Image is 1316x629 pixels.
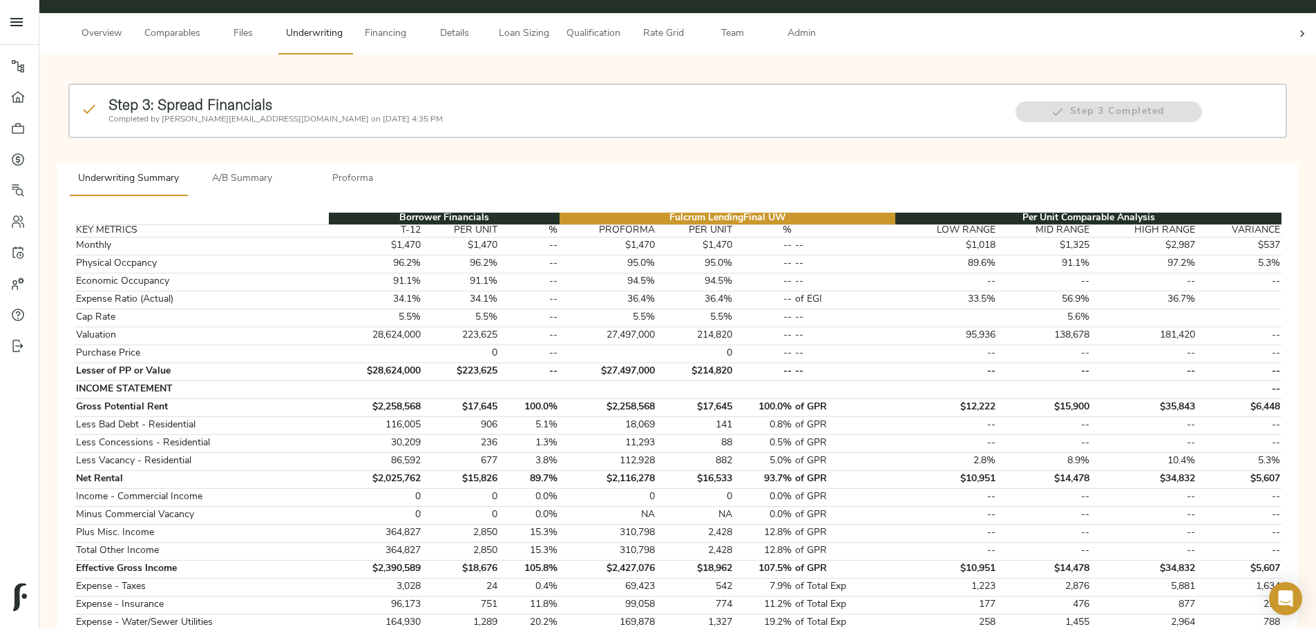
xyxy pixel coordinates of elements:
td: Monthly [74,237,329,255]
td: $14,478 [998,560,1091,578]
td: 138,678 [998,327,1091,345]
td: $16,533 [657,470,734,488]
td: -- [895,542,997,560]
td: 112,928 [560,452,657,470]
td: $1,470 [560,237,657,255]
td: NA [657,506,734,524]
td: -- [998,524,1091,542]
td: Net Rental [74,470,329,488]
td: of GPR [794,398,895,416]
td: -- [794,362,895,380]
td: 0.8% [734,416,794,434]
td: 774 [657,596,734,614]
span: Underwriting [286,26,343,43]
td: -- [1196,380,1281,398]
td: $5,607 [1196,560,1281,578]
td: -- [895,506,997,524]
td: 33.5% [895,291,997,309]
td: -- [734,345,794,362]
td: 96.2% [329,255,423,273]
td: of GPR [794,416,895,434]
th: % [499,224,560,237]
td: -- [499,237,560,255]
td: $1,470 [657,237,734,255]
td: 2,428 [657,542,734,560]
td: 12.8% [734,542,794,560]
span: Files [217,26,269,43]
span: Comparables [144,26,200,43]
td: $1,470 [423,237,499,255]
td: -- [794,327,895,345]
td: 56.9% [998,291,1091,309]
td: 2,850 [423,524,499,542]
td: -- [895,362,997,380]
th: T-12 [329,224,423,237]
td: -- [1196,362,1281,380]
td: 91.1% [998,255,1091,273]
td: -- [499,362,560,380]
td: 0 [423,506,499,524]
td: $214,820 [657,362,734,380]
td: 0 [657,488,734,506]
th: KEY METRICS [74,224,329,237]
td: Lesser of PP or Value [74,362,329,380]
td: $27,497,000 [560,362,657,380]
td: 89.6% [895,255,997,273]
td: -- [734,362,794,380]
th: VARIANCE [1196,224,1281,237]
td: -- [499,309,560,327]
td: -- [734,327,794,345]
span: Overview [75,26,128,43]
td: -- [499,345,560,362]
td: of GPR [794,524,895,542]
th: Per Unit Comparable Analysis [895,213,1281,225]
td: 86,592 [329,452,423,470]
td: of GPR [794,542,895,560]
td: 181,420 [1091,327,1196,345]
td: -- [499,255,560,273]
td: 27,497,000 [560,327,657,345]
td: -- [794,237,895,255]
td: 11.8% [499,596,560,614]
td: 105.8% [499,560,560,578]
td: -- [1196,416,1281,434]
td: of GPR [794,434,895,452]
td: $12,222 [895,398,997,416]
td: 5.5% [657,309,734,327]
td: Expense - Taxes [74,578,329,596]
td: 2.8% [895,452,997,470]
span: Details [428,26,481,43]
td: $2,116,278 [560,470,657,488]
td: $537 [1196,237,1281,255]
td: 91.1% [423,273,499,291]
td: 34.1% [423,291,499,309]
td: 28,624,000 [329,327,423,345]
td: $10,951 [895,560,997,578]
th: PER UNIT [657,224,734,237]
td: 95,936 [895,327,997,345]
td: Expense - Insurance [74,596,329,614]
td: $2,987 [1091,237,1196,255]
td: -- [1091,434,1196,452]
td: $6,448 [1196,398,1281,416]
td: $15,900 [998,398,1091,416]
td: -- [734,291,794,309]
td: 0.0% [734,488,794,506]
td: 11.2% [734,596,794,614]
td: 93.7% [734,470,794,488]
td: 141 [657,416,734,434]
th: PROFORMA [560,224,657,237]
td: 5.0% [734,452,794,470]
td: of GPR [794,452,895,470]
td: -- [998,488,1091,506]
td: 1,634 [1196,578,1281,596]
td: 0 [329,506,423,524]
img: logo [13,583,27,611]
td: Gross Potential Rent [74,398,329,416]
span: Qualification [566,26,620,43]
span: Admin [775,26,828,43]
td: -- [895,524,997,542]
td: Purchase Price [74,345,329,362]
td: $5,607 [1196,470,1281,488]
td: -- [1196,273,1281,291]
